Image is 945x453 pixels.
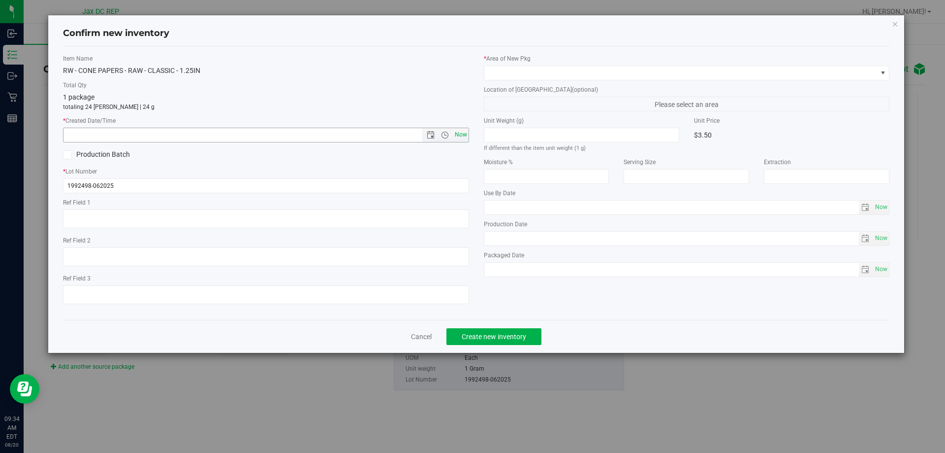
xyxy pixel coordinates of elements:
p: totaling 24 [PERSON_NAME] | 24 g [63,103,469,111]
span: select [873,232,889,245]
label: Ref Field 3 [63,274,469,283]
label: Ref Field 1 [63,198,469,207]
span: Set Current date [873,231,890,245]
label: Production Batch [63,149,258,160]
label: Total Qty [63,81,469,90]
span: 1 package [63,93,94,101]
label: Production Date [484,220,890,229]
label: Packaged Date [484,251,890,260]
span: select [859,201,873,214]
span: Create new inventory [462,333,526,341]
button: Create new inventory [446,328,541,345]
iframe: Resource center [10,374,39,404]
label: Created Date/Time [63,116,469,125]
div: $3.50 [694,128,889,142]
span: Set Current date [873,200,890,214]
span: Set Current date [452,128,469,142]
label: Item Name [63,54,469,63]
label: Serving Size [624,158,749,167]
label: Area of New Pkg [484,54,890,63]
span: Set Current date [873,262,890,277]
div: RW - CONE PAPERS - RAW - CLASSIC - 1.25IN [63,66,469,76]
span: Open the date view [422,131,439,139]
label: Lot Number [63,167,469,176]
span: select [859,232,873,245]
label: Use By Date [484,189,890,198]
label: Unit Price [694,116,889,125]
a: Cancel [411,332,432,342]
span: (optional) [572,86,598,93]
label: Moisture % [484,158,609,167]
h4: Confirm new inventory [63,27,169,40]
span: select [859,263,873,277]
label: Unit Weight (g) [484,116,679,125]
span: select [873,263,889,277]
span: select [873,201,889,214]
small: If different than the item unit weight (1 g) [484,145,586,151]
label: Ref Field 2 [63,236,469,245]
label: Extraction [764,158,889,167]
span: Please select an area [484,97,890,111]
span: Open the time view [437,131,453,139]
label: Location of [GEOGRAPHIC_DATA] [484,85,890,94]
